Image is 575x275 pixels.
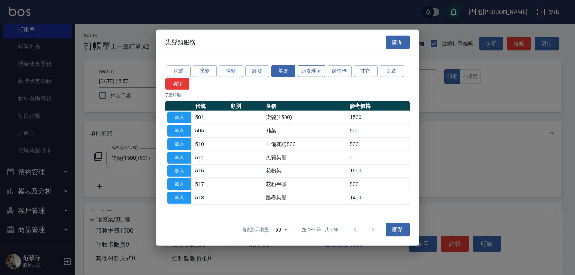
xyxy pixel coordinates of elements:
td: 自備花粉800 [264,137,348,151]
td: 800 [348,178,410,191]
button: 加入 [167,178,191,190]
td: 518 [193,191,229,204]
p: 每頁顯示數量 [242,226,269,233]
td: 517 [193,178,229,191]
button: 剪髮 [219,65,243,77]
button: 加入 [167,138,191,150]
button: 洗髮 [167,65,191,77]
button: 燙髮 [193,65,217,77]
th: 代號 [193,101,229,111]
button: 清除 [165,78,189,90]
button: 關閉 [386,35,410,49]
td: 1500 [348,111,410,124]
td: 花粉染 [264,164,348,178]
td: 516 [193,164,229,178]
button: 加入 [167,111,191,123]
button: 加入 [167,192,191,204]
td: 505 [193,124,229,138]
th: 參考價格 [348,101,410,111]
button: 其它 [354,65,378,77]
td: 511 [193,151,229,164]
span: 染髮類服務 [165,39,195,46]
td: 800 [348,137,410,151]
button: 加入 [167,125,191,137]
p: 7 筆服務 [165,91,410,98]
button: 加入 [167,152,191,164]
th: 類別 [229,101,264,111]
td: 染髮(1500) [264,111,348,124]
td: 花粉半頭 [264,178,348,191]
td: 0 [348,151,410,164]
div: 50 [272,220,290,240]
button: 關閉 [386,223,410,236]
td: 1500 [348,164,410,178]
button: 染髮 [271,65,295,77]
button: 護髮 [245,65,269,77]
button: 儲值卡 [328,65,352,77]
th: 名稱 [264,101,348,111]
button: 加入 [167,165,191,177]
td: 501 [193,111,229,124]
td: 510 [193,137,229,151]
td: 酷卷染髮 [264,191,348,204]
button: 瓦皮 [380,65,404,77]
td: 免費染髮 [264,151,348,164]
button: 頭皮理療 [298,65,325,77]
td: 500 [348,124,410,138]
td: 補染 [264,124,348,138]
p: 第 1–7 筆 共 7 筆 [302,226,338,233]
td: 1499 [348,191,410,204]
